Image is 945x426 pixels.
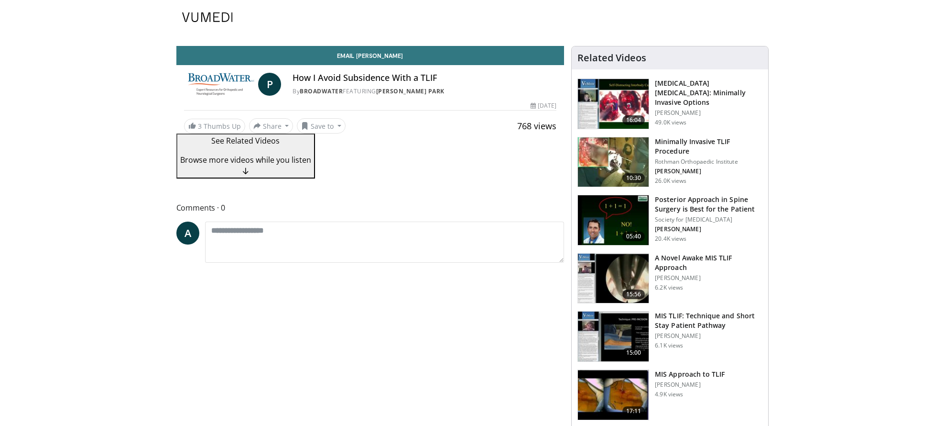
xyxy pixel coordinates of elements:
[249,118,293,134] button: Share
[293,87,556,96] div: By FEATURING
[622,406,645,416] span: 17:11
[176,46,565,65] a: Email [PERSON_NAME]
[655,78,762,107] h3: [MEDICAL_DATA] [MEDICAL_DATA]: Minimally Invasive Options
[577,137,762,188] a: 10:30 Minimally Invasive TLIF Procedure Rothman Orthopaedic Institute [PERSON_NAME] 26.0K views
[655,342,683,349] p: 6.1K views
[198,122,202,131] span: 3
[622,232,645,241] span: 05:40
[622,115,645,125] span: 16:04
[578,370,649,420] img: c30310e5-261a-41b0-871b-601266a637a8.150x105_q85_crop-smart_upscale.jpg
[622,348,645,358] span: 15:00
[577,78,762,129] a: 16:04 [MEDICAL_DATA] [MEDICAL_DATA]: Minimally Invasive Options [PERSON_NAME] 49.0K views
[578,312,649,361] img: 54eed2fc-7c0d-4187-8b7c-570f4b9f590a.150x105_q85_crop-smart_upscale.jpg
[655,235,686,243] p: 20.4K views
[655,311,762,330] h3: MIS TLIF: Technique and Short Stay Patient Pathway
[655,370,725,379] h3: MIS Approach to TLIF
[300,87,343,95] a: BroadWater
[655,216,762,224] p: Society for [MEDICAL_DATA]
[578,195,649,245] img: 3b6f0384-b2b2-4baa-b997-2e524ebddc4b.150x105_q85_crop-smart_upscale.jpg
[577,195,762,246] a: 05:40 Posterior Approach in Spine Surgery is Best for the Patient Society for [MEDICAL_DATA] [PER...
[184,73,255,96] img: BroadWater
[517,120,556,132] span: 768 views
[655,177,686,185] p: 26.0K views
[622,173,645,183] span: 10:30
[578,79,649,129] img: 9f1438f7-b5aa-4a55-ab7b-c34f90e48e66.150x105_q85_crop-smart_upscale.jpg
[577,52,646,64] h4: Related Videos
[184,119,245,134] a: 3 Thumbs Up
[297,118,346,134] button: Save to
[655,332,762,340] p: [PERSON_NAME]
[578,254,649,303] img: 8489bd19-a84b-4434-a86a-7de0a56b3dc4.150x105_q85_crop-smart_upscale.jpg
[655,195,762,214] h3: Posterior Approach in Spine Surgery is Best for the Patient
[655,274,762,282] p: [PERSON_NAME]
[655,137,762,156] h3: Minimally Invasive TLIF Procedure
[376,87,445,95] a: [PERSON_NAME] Park
[258,73,281,96] a: P
[655,109,762,117] p: [PERSON_NAME]
[655,158,762,166] p: Rothman Orthopaedic Institute
[182,12,233,22] img: VuMedi Logo
[655,381,725,389] p: [PERSON_NAME]
[655,284,683,291] p: 6.2K views
[655,119,686,126] p: 49.0K views
[655,391,683,398] p: 4.9K views
[655,253,762,272] h3: A Novel Awake MIS TLIF Approach
[176,222,199,245] a: A
[180,135,311,146] p: See Related Videos
[655,168,762,175] p: Greg Anderson
[176,134,315,179] button: See Related Videos Browse more videos while you listen
[577,311,762,362] a: 15:00 MIS TLIF: Technique and Short Stay Patient Pathway [PERSON_NAME] 6.1K views
[176,202,565,214] span: Comments 0
[180,155,311,165] span: Browse more videos while you listen
[531,101,556,110] div: [DATE]
[293,73,556,83] h4: How I Avoid Subsidence With a TLIF
[577,253,762,304] a: 15:56 A Novel Awake MIS TLIF Approach [PERSON_NAME] 6.2K views
[577,370,762,420] a: 17:11 MIS Approach to TLIF [PERSON_NAME] 4.9K views
[622,290,645,299] span: 15:56
[578,137,649,187] img: ander_3.png.150x105_q85_crop-smart_upscale.jpg
[655,225,762,233] p: Michael Wang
